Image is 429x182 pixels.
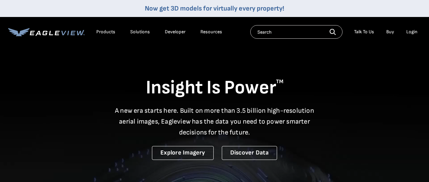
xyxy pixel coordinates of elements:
[130,29,150,35] div: Solutions
[165,29,186,35] a: Developer
[8,76,421,100] h1: Insight Is Power
[145,4,284,13] a: Now get 3D models for virtually every property!
[222,146,277,160] a: Discover Data
[276,78,284,85] sup: TM
[96,29,115,35] div: Products
[111,105,318,138] p: A new era starts here. Built on more than 3.5 billion high-resolution aerial images, Eagleview ha...
[250,25,343,39] input: Search
[386,29,394,35] a: Buy
[354,29,374,35] div: Talk To Us
[406,29,417,35] div: Login
[152,146,214,160] a: Explore Imagery
[200,29,222,35] div: Resources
